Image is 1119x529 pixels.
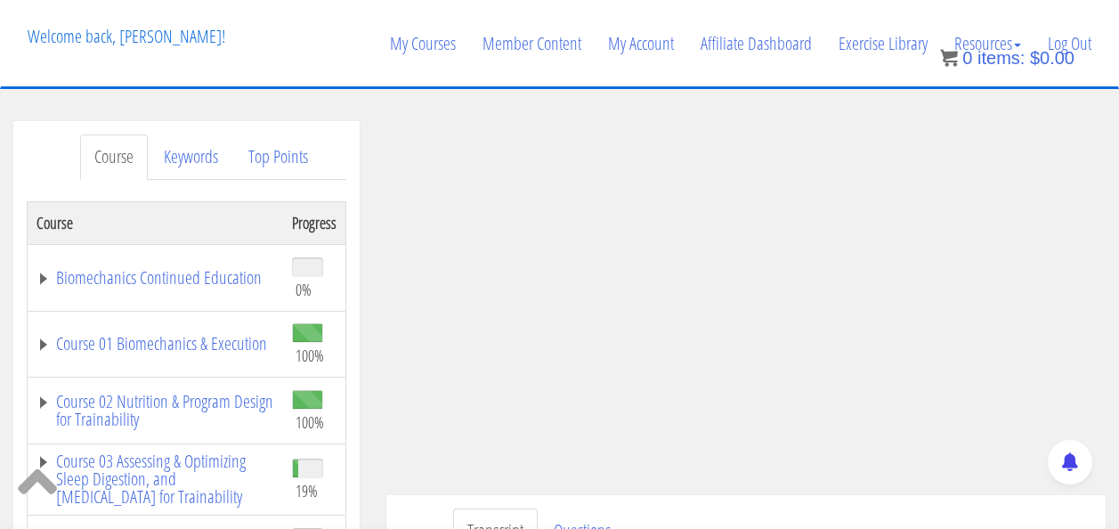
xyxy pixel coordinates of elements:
[36,269,274,287] a: Biomechanics Continued Education
[36,335,274,353] a: Course 01 Biomechanics & Execution
[595,1,687,86] a: My Account
[1030,48,1040,68] span: $
[28,201,284,244] th: Course
[36,393,274,428] a: Course 02 Nutrition & Program Design for Trainability
[1034,1,1105,86] a: Log Out
[283,201,346,244] th: Progress
[377,1,469,86] a: My Courses
[940,48,1074,68] a: 0 items: $0.00
[962,48,972,68] span: 0
[150,134,232,180] a: Keywords
[14,1,239,72] p: Welcome back, [PERSON_NAME]!
[469,1,595,86] a: Member Content
[296,481,318,501] span: 19%
[687,1,825,86] a: Affiliate Dashboard
[296,346,324,365] span: 100%
[977,48,1025,68] span: items:
[296,280,312,299] span: 0%
[825,1,941,86] a: Exercise Library
[1030,48,1074,68] bdi: 0.00
[940,49,958,67] img: icon11.png
[36,452,274,506] a: Course 03 Assessing & Optimizing Sleep Digestion, and [MEDICAL_DATA] for Trainability
[80,134,148,180] a: Course
[234,134,322,180] a: Top Points
[941,1,1034,86] a: Resources
[296,412,324,432] span: 100%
